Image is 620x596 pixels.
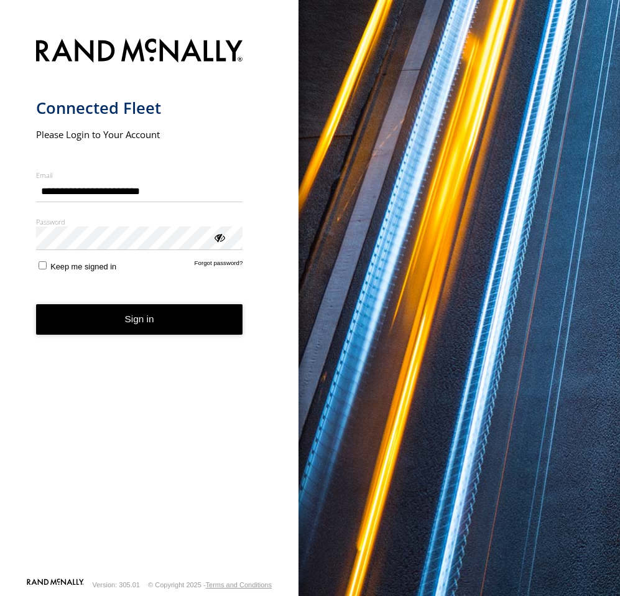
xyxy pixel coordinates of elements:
[36,217,243,226] label: Password
[36,128,243,141] h2: Please Login to Your Account
[50,262,116,271] span: Keep me signed in
[36,304,243,335] button: Sign in
[36,170,243,180] label: Email
[93,581,140,589] div: Version: 305.01
[195,259,243,271] a: Forgot password?
[27,579,84,591] a: Visit our Website
[148,581,272,589] div: © Copyright 2025 -
[206,581,272,589] a: Terms and Conditions
[36,98,243,118] h1: Connected Fleet
[213,231,225,243] div: ViewPassword
[39,261,47,269] input: Keep me signed in
[36,36,243,68] img: Rand McNally
[36,31,263,577] form: main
